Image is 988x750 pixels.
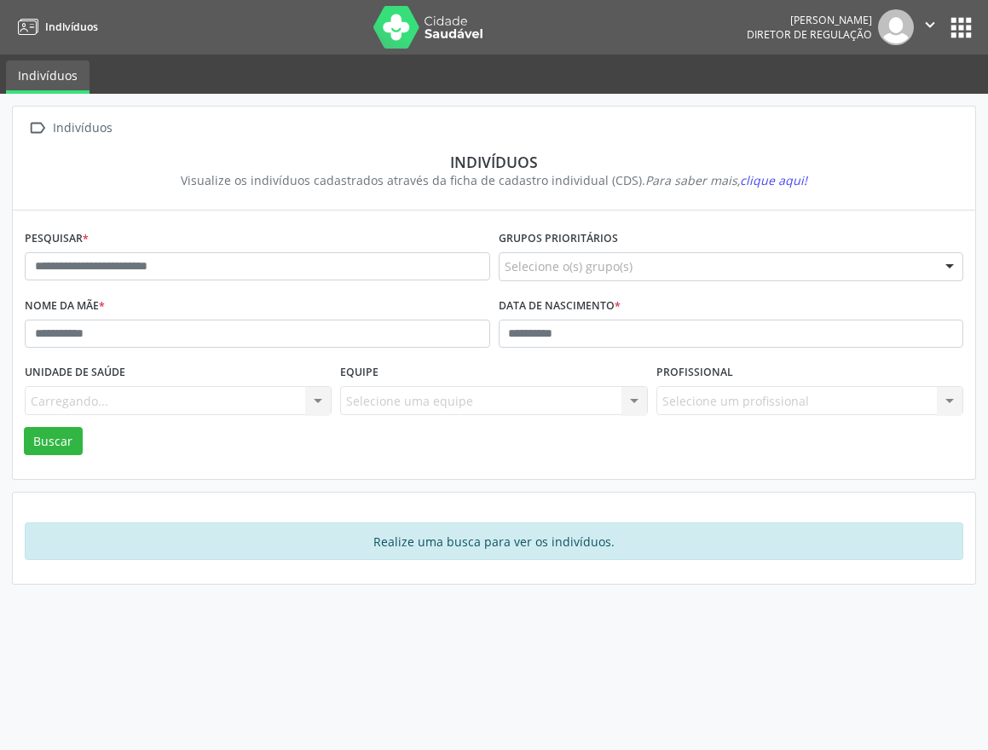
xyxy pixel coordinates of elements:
[25,116,115,141] a:  Indivíduos
[946,13,976,43] button: apps
[499,226,618,252] label: Grupos prioritários
[25,293,105,320] label: Nome da mãe
[499,293,621,320] label: Data de nascimento
[6,61,90,94] a: Indivíduos
[25,522,963,560] div: Realize uma busca para ver os indivíduos.
[740,172,807,188] span: clique aqui!
[878,9,914,45] img: img
[921,15,939,34] i: 
[505,257,633,275] span: Selecione o(s) grupo(s)
[645,172,807,188] i: Para saber mais,
[25,116,49,141] i: 
[12,13,98,41] a: Indivíduos
[45,20,98,34] span: Indivíduos
[25,360,125,386] label: Unidade de saúde
[37,171,951,189] div: Visualize os indivíduos cadastrados através da ficha de cadastro individual (CDS).
[747,13,872,27] div: [PERSON_NAME]
[24,427,83,456] button: Buscar
[25,226,89,252] label: Pesquisar
[656,360,733,386] label: Profissional
[340,360,378,386] label: Equipe
[914,9,946,45] button: 
[49,116,115,141] div: Indivíduos
[37,153,951,171] div: Indivíduos
[747,27,872,42] span: Diretor de regulação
